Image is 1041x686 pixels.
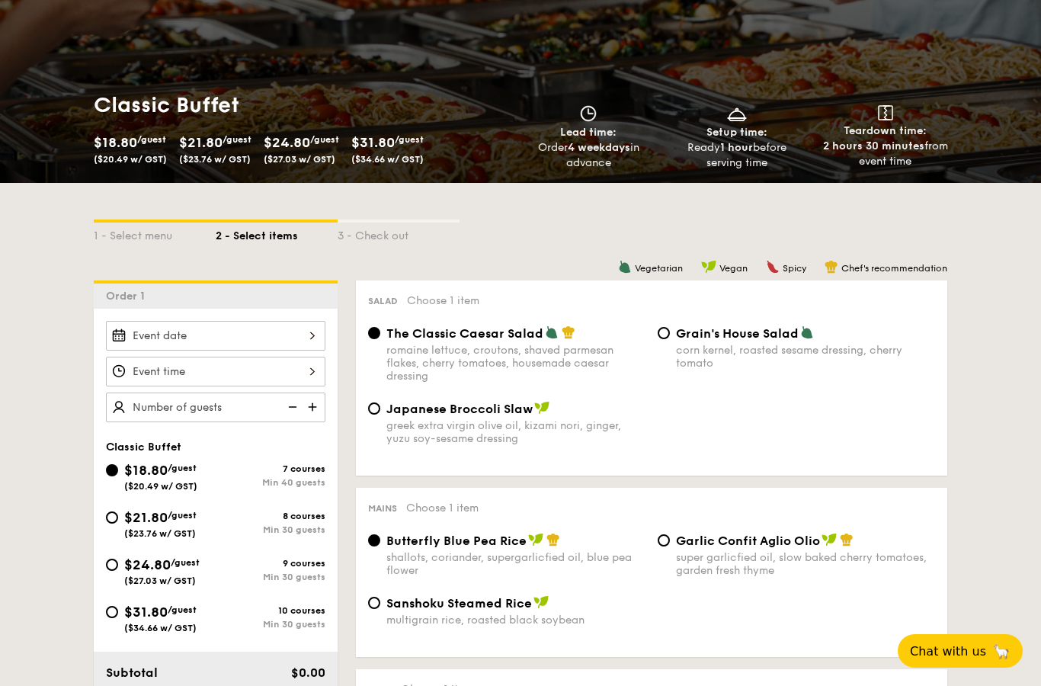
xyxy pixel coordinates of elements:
span: ($34.66 w/ GST) [351,154,424,165]
span: $24.80 [264,134,310,151]
div: 7 courses [216,463,325,474]
h1: Classic Buffet [94,91,514,119]
span: Order 1 [106,290,151,303]
img: icon-reduce.1d2dbef1.svg [280,393,303,422]
span: $21.80 [179,134,223,151]
img: icon-teardown.65201eee.svg [878,105,893,120]
span: Choose 1 item [406,502,479,514]
span: ($20.49 w/ GST) [124,481,197,492]
img: icon-chef-hat.a58ddaea.svg [546,533,560,547]
div: Order in advance [520,140,657,171]
span: ($27.03 w/ GST) [124,575,196,586]
img: icon-vegan.f8ff3823.svg [534,401,549,415]
div: super garlicfied oil, slow baked cherry tomatoes, garden fresh thyme [676,551,935,577]
strong: 2 hours 30 minutes [823,139,924,152]
input: Number of guests [106,393,325,422]
input: $21.80/guest($23.76 w/ GST)8 coursesMin 30 guests [106,511,118,524]
span: Japanese Broccoli Slaw [386,402,533,416]
span: Teardown time: [844,124,927,137]
span: Subtotal [106,665,158,680]
span: $18.80 [124,462,168,479]
span: $18.80 [94,134,137,151]
input: $18.80/guest($20.49 w/ GST)7 coursesMin 40 guests [106,464,118,476]
div: Ready before serving time [669,140,806,171]
input: Butterfly Blue Pea Riceshallots, coriander, supergarlicfied oil, blue pea flower [368,534,380,547]
span: The Classic Caesar Salad [386,326,543,341]
span: Mains [368,503,397,514]
span: Salad [368,296,398,306]
span: Choose 1 item [407,294,479,307]
span: 🦙 [992,643,1011,660]
span: ($23.76 w/ GST) [124,528,196,539]
div: greek extra virgin olive oil, kizami nori, ginger, yuzu soy-sesame dressing [386,419,645,445]
span: /guest [171,557,200,568]
span: $21.80 [124,509,168,526]
span: $31.80 [351,134,395,151]
span: /guest [168,463,197,473]
span: Lead time: [560,126,617,139]
strong: 4 weekdays [568,141,630,154]
span: Garlic Confit Aglio Olio [676,534,820,548]
span: Butterfly Blue Pea Rice [386,534,527,548]
div: 2 - Select items [216,223,338,244]
div: Min 30 guests [216,524,325,535]
img: icon-vegan.f8ff3823.svg [528,533,543,547]
img: icon-chef-hat.a58ddaea.svg [562,325,575,339]
input: The Classic Caesar Saladromaine lettuce, croutons, shaved parmesan flakes, cherry tomatoes, house... [368,327,380,339]
span: $24.80 [124,556,171,573]
div: 3 - Check out [338,223,460,244]
span: Classic Buffet [106,441,181,454]
strong: 1 hour [720,141,753,154]
span: ($23.76 w/ GST) [179,154,251,165]
span: ($34.66 w/ GST) [124,623,197,633]
div: Min 40 guests [216,477,325,488]
div: Min 30 guests [216,572,325,582]
span: ($20.49 w/ GST) [94,154,167,165]
img: icon-vegetarian.fe4039eb.svg [618,260,632,274]
div: shallots, coriander, supergarlicfied oil, blue pea flower [386,551,645,577]
button: Chat with us🦙 [898,634,1023,668]
img: icon-chef-hat.a58ddaea.svg [825,260,838,274]
span: /guest [395,134,424,145]
div: multigrain rice, roasted black soybean [386,614,645,627]
img: icon-spicy.37a8142b.svg [766,260,780,274]
input: $24.80/guest($27.03 w/ GST)9 coursesMin 30 guests [106,559,118,571]
img: icon-vegan.f8ff3823.svg [701,260,716,274]
input: Japanese Broccoli Slawgreek extra virgin olive oil, kizami nori, ginger, yuzu soy-sesame dressing [368,402,380,415]
span: $0.00 [291,665,325,680]
div: 10 courses [216,605,325,616]
input: Grain's House Saladcorn kernel, roasted sesame dressing, cherry tomato [658,327,670,339]
span: Setup time: [706,126,767,139]
img: icon-vegan.f8ff3823.svg [822,533,837,547]
img: icon-chef-hat.a58ddaea.svg [840,533,854,547]
input: Event date [106,321,325,351]
span: Grain's House Salad [676,326,799,341]
div: 8 courses [216,511,325,521]
span: Spicy [783,263,806,274]
img: icon-clock.2db775ea.svg [577,105,600,122]
img: icon-vegan.f8ff3823.svg [533,595,549,609]
span: /guest [168,604,197,615]
img: icon-vegetarian.fe4039eb.svg [800,325,814,339]
input: Event time [106,357,325,386]
span: Sanshoku Steamed Rice [386,596,532,611]
span: Vegan [719,263,748,274]
input: Sanshoku Steamed Ricemultigrain rice, roasted black soybean [368,597,380,609]
div: romaine lettuce, croutons, shaved parmesan flakes, cherry tomatoes, housemade caesar dressing [386,344,645,383]
img: icon-add.58712e84.svg [303,393,325,422]
img: icon-vegetarian.fe4039eb.svg [545,325,559,339]
span: ($27.03 w/ GST) [264,154,335,165]
span: $31.80 [124,604,168,620]
img: icon-dish.430c3a2e.svg [725,105,748,122]
span: /guest [223,134,251,145]
input: Garlic Confit Aglio Oliosuper garlicfied oil, slow baked cherry tomatoes, garden fresh thyme [658,534,670,547]
span: Chat with us [910,644,986,659]
span: Vegetarian [635,263,683,274]
div: 9 courses [216,558,325,569]
input: $31.80/guest($34.66 w/ GST)10 coursesMin 30 guests [106,606,118,618]
div: 1 - Select menu [94,223,216,244]
div: Min 30 guests [216,619,325,630]
span: /guest [310,134,339,145]
div: corn kernel, roasted sesame dressing, cherry tomato [676,344,935,370]
div: from event time [817,139,953,169]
